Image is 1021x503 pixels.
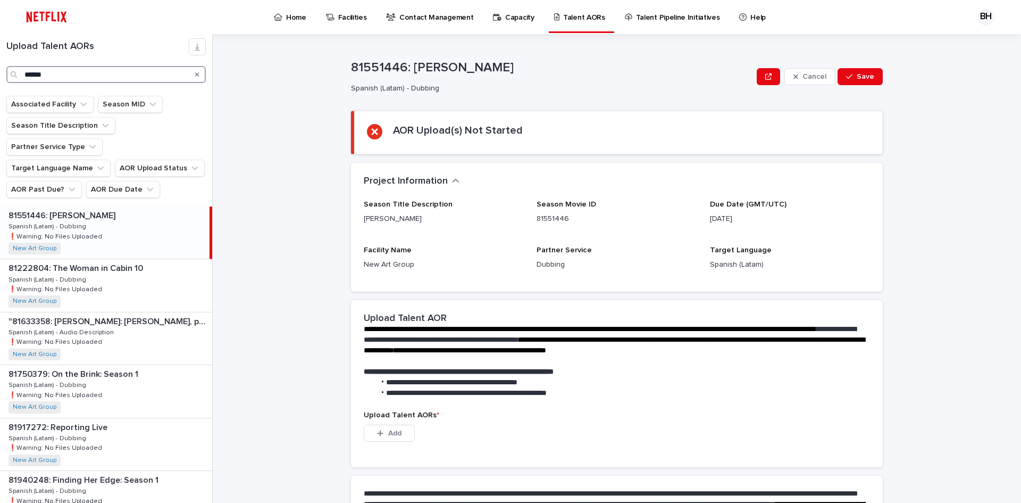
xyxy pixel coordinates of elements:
p: Dubbing [537,259,697,270]
p: 81940248: Finding Her Edge: Season 1 [9,473,161,485]
img: ifQbXi3ZQGMSEF7WDB7W [21,6,72,28]
button: Associated Facility [6,96,94,113]
p: Spanish (Latam) - Dubbing [9,485,88,495]
span: Season Title Description [364,201,453,208]
p: 81917272: Reporting Live [9,420,110,433]
p: ❗️Warning: No Files Uploaded [9,336,104,346]
p: 81222804: The Woman in Cabin 10 [9,261,145,274]
a: New Art Group [13,457,56,464]
button: AOR Due Date [86,181,160,198]
p: Spanish (Latam) - Dubbing [9,274,88,284]
p: Spanish (Latam) - Dubbing [351,84,748,93]
p: [DATE] [710,213,870,225]
p: 81551446: [PERSON_NAME] [351,60,752,76]
p: "81633358: Juan Gabriel: Debo, puedo y quiero: Limited Series" [9,315,210,327]
span: Save [857,73,874,80]
span: Season Movie ID [537,201,596,208]
span: Facility Name [364,246,412,254]
p: Spanish (Latam) [710,259,870,270]
button: Partner Service Type [6,138,103,155]
button: Target Language Name [6,160,111,177]
p: [PERSON_NAME] [364,213,524,225]
button: AOR Past Due? [6,181,82,198]
h2: AOR Upload(s) Not Started [393,124,523,137]
p: 81551446 [537,213,697,225]
span: Target Language [710,246,772,254]
a: New Art Group [13,245,56,252]
input: Search [6,66,206,83]
h2: Project Information [364,176,448,187]
p: ❗️Warning: No Files Uploaded [9,284,104,293]
a: New Art Group [13,298,56,305]
span: Due Date (GMT/UTC) [710,201,786,208]
button: Save [838,68,883,85]
p: New Art Group [364,259,524,270]
h2: Upload Talent AOR [364,313,447,325]
button: Season MID [98,96,163,113]
p: ❗️Warning: No Files Uploaded [9,442,104,452]
span: Upload Talent AORs [364,411,439,419]
p: 81551446: [PERSON_NAME] [9,209,118,221]
button: Project Information [364,176,459,187]
div: BH [977,9,994,26]
button: AOR Upload Status [115,160,205,177]
a: New Art Group [13,351,56,358]
span: Partner Service [537,246,592,254]
button: Season Title Description [6,117,115,134]
p: Spanish (Latam) - Dubbing [9,433,88,442]
a: New Art Group [13,403,56,411]
h1: Upload Talent AORs [6,41,189,53]
p: Spanish (Latam) - Audio Description [9,327,116,336]
p: 81750379: On the Brink: Season 1 [9,367,140,380]
p: Spanish (Latam) - Dubbing [9,221,88,230]
button: Cancel [784,68,835,85]
button: Add [364,425,415,442]
p: ❗️Warning: No Files Uploaded [9,390,104,399]
p: ❗️Warning: No Files Uploaded [9,231,104,241]
span: Cancel [802,73,826,80]
p: Spanish (Latam) - Dubbing [9,380,88,389]
span: Add [388,430,401,437]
